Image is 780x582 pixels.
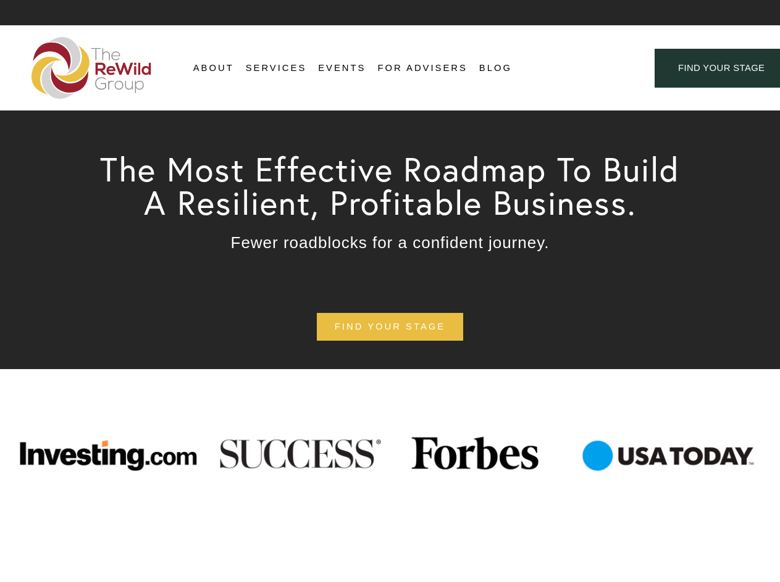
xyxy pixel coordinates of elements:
a: find your stage [317,313,463,341]
span: Fewer roadblocks for a confident journey. [231,233,550,252]
img: The ReWild Group [31,37,153,99]
a: folder dropdown [193,59,234,78]
a: Events [318,59,366,78]
a: folder dropdown [246,59,307,78]
a: Blog [479,59,512,78]
a: For Advisers [377,59,467,78]
span: Services [246,60,307,77]
span: About [193,60,234,77]
span: The Most Effective Roadmap To Build A Resilient, Profitable Business. [100,148,690,223]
